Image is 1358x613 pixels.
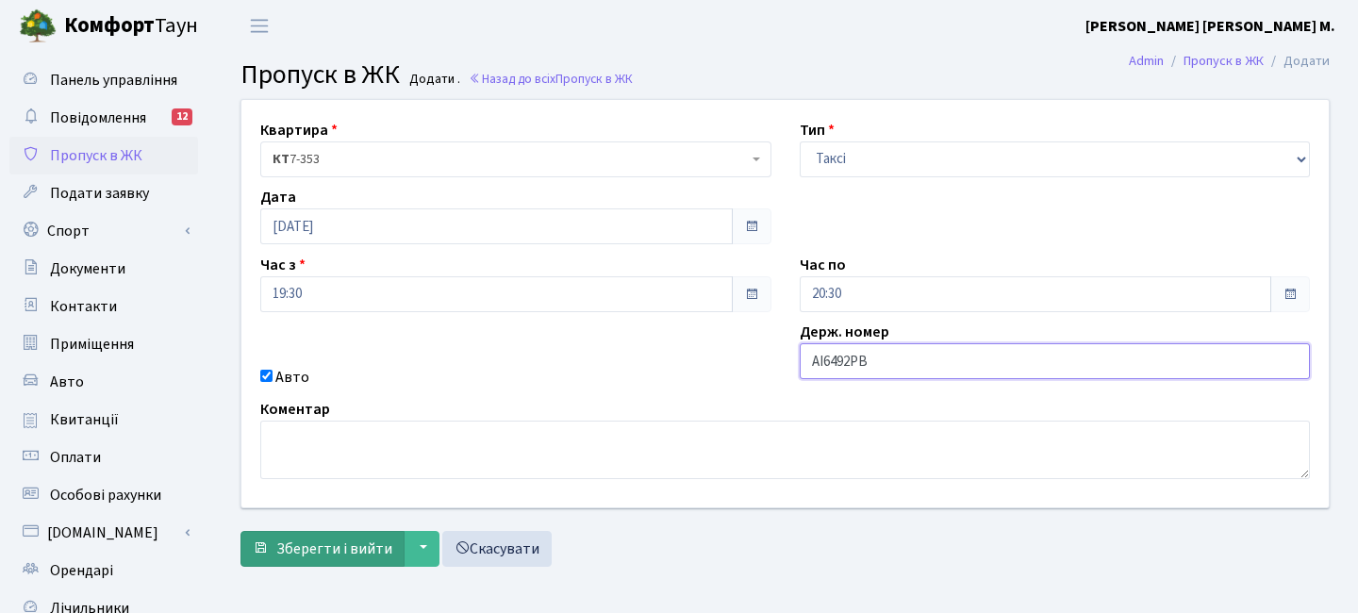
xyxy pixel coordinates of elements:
label: Коментар [260,398,330,421]
a: Панель управління [9,61,198,99]
a: [PERSON_NAME] [PERSON_NAME] М. [1085,15,1335,38]
a: Оплати [9,439,198,476]
b: КТ [273,150,290,169]
input: AA0001AA [800,343,1311,379]
small: Додати . [406,72,460,88]
b: [PERSON_NAME] [PERSON_NAME] М. [1085,16,1335,37]
a: Авто [9,363,198,401]
img: logo.png [19,8,57,45]
label: Дата [260,186,296,208]
span: Зберегти і вийти [276,538,392,559]
span: Орендарі [50,560,113,581]
a: Документи [9,250,198,288]
a: Назад до всіхПропуск в ЖК [469,70,633,88]
span: Оплати [50,447,101,468]
b: Комфорт [64,10,155,41]
a: Повідомлення12 [9,99,198,137]
a: Особові рахунки [9,476,198,514]
span: Пропуск в ЖК [555,70,633,88]
button: Переключити навігацію [236,10,283,41]
span: Таун [64,10,198,42]
a: [DOMAIN_NAME] [9,514,198,552]
span: Особові рахунки [50,485,161,505]
span: Контакти [50,296,117,317]
nav: breadcrumb [1101,41,1358,81]
span: Пропуск в ЖК [50,145,142,166]
span: Квитанції [50,409,119,430]
a: Приміщення [9,325,198,363]
li: Додати [1264,51,1330,72]
label: Авто [275,366,309,389]
span: Документи [50,258,125,279]
a: Спорт [9,212,198,250]
a: Подати заявку [9,174,198,212]
a: Орендарі [9,552,198,589]
a: Пропуск в ЖК [9,137,198,174]
label: Час з [260,254,306,276]
span: Повідомлення [50,108,146,128]
label: Тип [800,119,835,141]
span: Подати заявку [50,183,149,204]
span: Приміщення [50,334,134,355]
span: <b>КТ</b>&nbsp;&nbsp;&nbsp;&nbsp;7-353 [260,141,771,177]
a: Скасувати [442,531,552,567]
button: Зберегти і вийти [240,531,405,567]
span: Пропуск в ЖК [240,56,400,93]
span: Панель управління [50,70,177,91]
span: Авто [50,372,84,392]
a: Квитанції [9,401,198,439]
label: Держ. номер [800,321,889,343]
div: 12 [172,108,192,125]
a: Контакти [9,288,198,325]
label: Час по [800,254,846,276]
a: Пропуск в ЖК [1184,51,1264,71]
a: Admin [1129,51,1164,71]
label: Квартира [260,119,338,141]
span: <b>КТ</b>&nbsp;&nbsp;&nbsp;&nbsp;7-353 [273,150,748,169]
